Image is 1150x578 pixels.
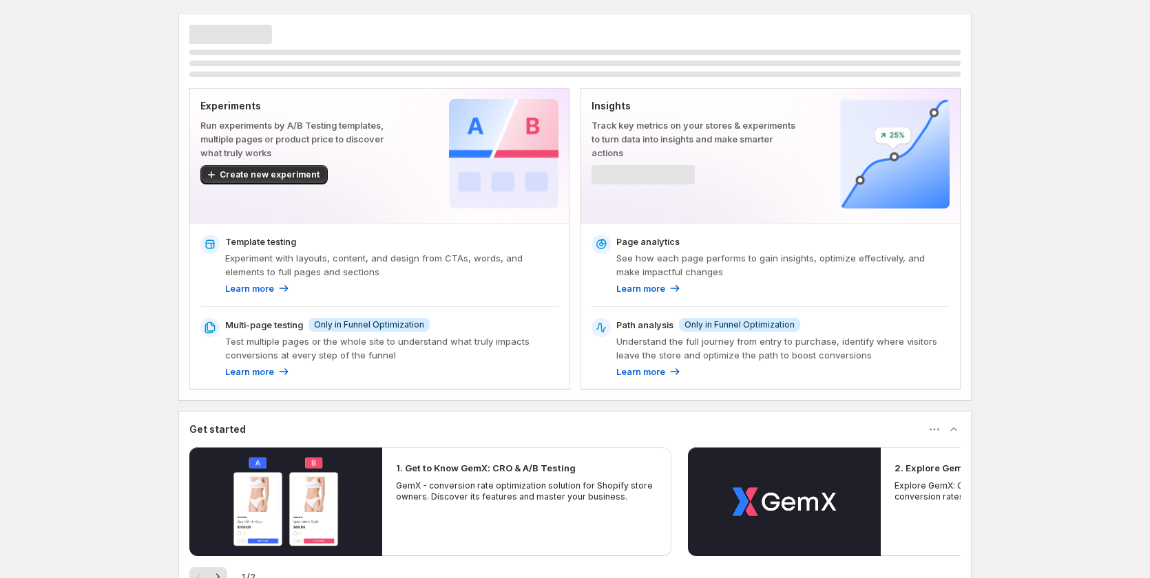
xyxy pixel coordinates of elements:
[396,461,576,475] h2: 1. Get to Know GemX: CRO & A/B Testing
[225,334,558,362] p: Test multiple pages or the whole site to understand what truly impacts conversions at every step ...
[616,365,682,378] a: Learn more
[225,281,274,295] p: Learn more
[616,235,680,248] p: Page analytics
[449,99,558,208] img: Experiments
[616,365,665,378] p: Learn more
[616,281,665,295] p: Learn more
[189,447,382,556] button: Play video
[616,251,950,279] p: See how each page performs to gain insights, optimize effectively, and make impactful changes
[314,319,424,330] span: Only in Funnel Optimization
[225,365,274,378] p: Learn more
[225,235,296,248] p: Template testing
[396,480,658,502] p: GemX - conversion rate optimization solution for Shopify store owners. Discover its features and ...
[688,447,881,556] button: Play video
[616,281,682,295] a: Learn more
[225,281,291,295] a: Learn more
[225,365,291,378] a: Learn more
[895,461,1108,475] h2: 2. Explore GemX: CRO & A/B Testing Use Cases
[225,251,558,279] p: Experiment with layouts, content, and design from CTAs, words, and elements to full pages and sec...
[220,169,320,180] span: Create new experiment
[189,422,246,436] h3: Get started
[616,318,673,332] p: Path analysis
[616,334,950,362] p: Understand the full journey from entry to purchase, identify where visitors leave the store and o...
[684,319,795,330] span: Only in Funnel Optimization
[592,118,796,160] p: Track key metrics on your stores & experiments to turn data into insights and make smarter actions
[200,118,405,160] p: Run experiments by A/B Testing templates, multiple pages or product price to discover what truly ...
[840,99,950,208] img: Insights
[200,165,328,184] button: Create new experiment
[200,99,405,113] p: Experiments
[592,99,796,113] p: Insights
[225,318,303,332] p: Multi-page testing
